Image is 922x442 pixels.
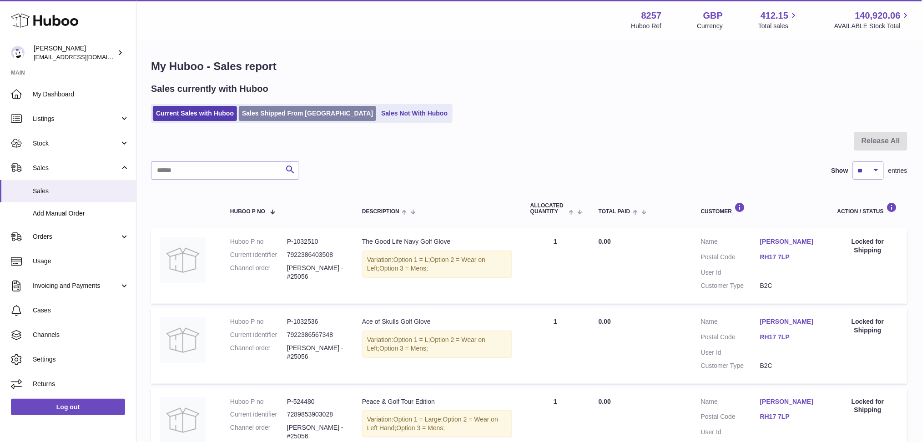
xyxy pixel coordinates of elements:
[33,232,120,241] span: Orders
[760,397,819,406] a: [PERSON_NAME]
[831,166,848,175] label: Show
[287,410,344,419] dd: 7289853903028
[701,237,760,248] dt: Name
[599,398,611,405] span: 0.00
[367,336,485,352] span: Option 2 = Wear on Left;
[393,416,443,423] span: Option 1 = Large;
[697,22,723,30] div: Currency
[701,362,760,370] dt: Customer Type
[888,166,907,175] span: entries
[33,115,120,123] span: Listings
[33,380,129,388] span: Returns
[521,228,589,304] td: 1
[760,317,819,326] a: [PERSON_NAME]
[34,44,116,61] div: [PERSON_NAME]
[287,397,344,406] dd: P-524480
[599,209,630,215] span: Total paid
[34,53,134,60] span: [EMAIL_ADDRESS][DOMAIN_NAME]
[362,209,399,215] span: Description
[631,22,662,30] div: Huboo Ref
[760,333,819,342] a: RH17 7LP
[287,344,344,361] dd: [PERSON_NAME] - #25056
[160,317,206,363] img: no-photo.jpg
[230,331,287,339] dt: Current identifier
[393,336,430,343] span: Option 1 = L;
[834,10,911,30] a: 140,920.06 AVAILABLE Stock Total
[837,237,898,255] div: Locked for Shipping
[701,202,819,215] div: Customer
[11,399,125,415] a: Log out
[362,331,512,358] div: Variation:
[701,333,760,344] dt: Postal Code
[287,237,344,246] dd: P-1032510
[153,106,237,121] a: Current Sales with Huboo
[33,209,129,218] span: Add Manual Order
[530,203,566,215] span: ALLOCATED Quantity
[230,410,287,419] dt: Current identifier
[760,237,819,246] a: [PERSON_NAME]
[362,397,512,406] div: Peace & Golf Tour Edition
[378,106,451,121] a: Sales Not With Huboo
[760,253,819,261] a: RH17 7LP
[599,238,611,245] span: 0.00
[33,331,129,339] span: Channels
[287,423,344,441] dd: [PERSON_NAME] - #25056
[521,308,589,384] td: 1
[758,22,799,30] span: Total sales
[397,424,445,432] span: Option 3 = Mens;
[701,412,760,423] dt: Postal Code
[362,410,512,437] div: Variation:
[230,251,287,259] dt: Current identifier
[760,362,819,370] dd: B2C
[33,257,129,266] span: Usage
[230,423,287,441] dt: Channel order
[701,253,760,264] dt: Postal Code
[760,281,819,290] dd: B2C
[230,317,287,326] dt: Huboo P no
[701,397,760,408] dt: Name
[287,251,344,259] dd: 7922386403508
[160,237,206,283] img: no-photo.jpg
[362,251,512,278] div: Variation:
[239,106,376,121] a: Sales Shipped From [GEOGRAPHIC_DATA]
[287,264,344,281] dd: [PERSON_NAME] - #25056
[379,345,428,352] span: Option 3 = Mens;
[33,306,129,315] span: Cases
[599,318,611,325] span: 0.00
[855,10,901,22] span: 140,920.06
[837,202,898,215] div: Action / Status
[230,344,287,361] dt: Channel order
[837,317,898,335] div: Locked for Shipping
[393,256,430,263] span: Option 1 = L;
[230,237,287,246] dt: Huboo P no
[758,10,799,30] a: 412.15 Total sales
[11,46,25,60] img: don@skinsgolf.com
[641,10,662,22] strong: 8257
[151,83,268,95] h2: Sales currently with Huboo
[701,317,760,328] dt: Name
[362,237,512,246] div: The Good Life Navy Golf Glove
[230,397,287,406] dt: Huboo P no
[33,164,120,172] span: Sales
[701,348,760,357] dt: User Id
[379,265,428,272] span: Option 3 = Mens;
[701,281,760,290] dt: Customer Type
[33,281,120,290] span: Invoicing and Payments
[33,90,129,99] span: My Dashboard
[151,59,907,74] h1: My Huboo - Sales report
[834,22,911,30] span: AVAILABLE Stock Total
[287,331,344,339] dd: 7922386567348
[837,397,898,415] div: Locked for Shipping
[362,317,512,326] div: Ace of Skulls Golf Glove
[230,264,287,281] dt: Channel order
[761,10,788,22] span: 412.15
[230,209,265,215] span: Huboo P no
[760,412,819,421] a: RH17 7LP
[33,139,120,148] span: Stock
[701,268,760,277] dt: User Id
[33,355,129,364] span: Settings
[287,317,344,326] dd: P-1032536
[701,428,760,437] dt: User Id
[703,10,723,22] strong: GBP
[33,187,129,196] span: Sales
